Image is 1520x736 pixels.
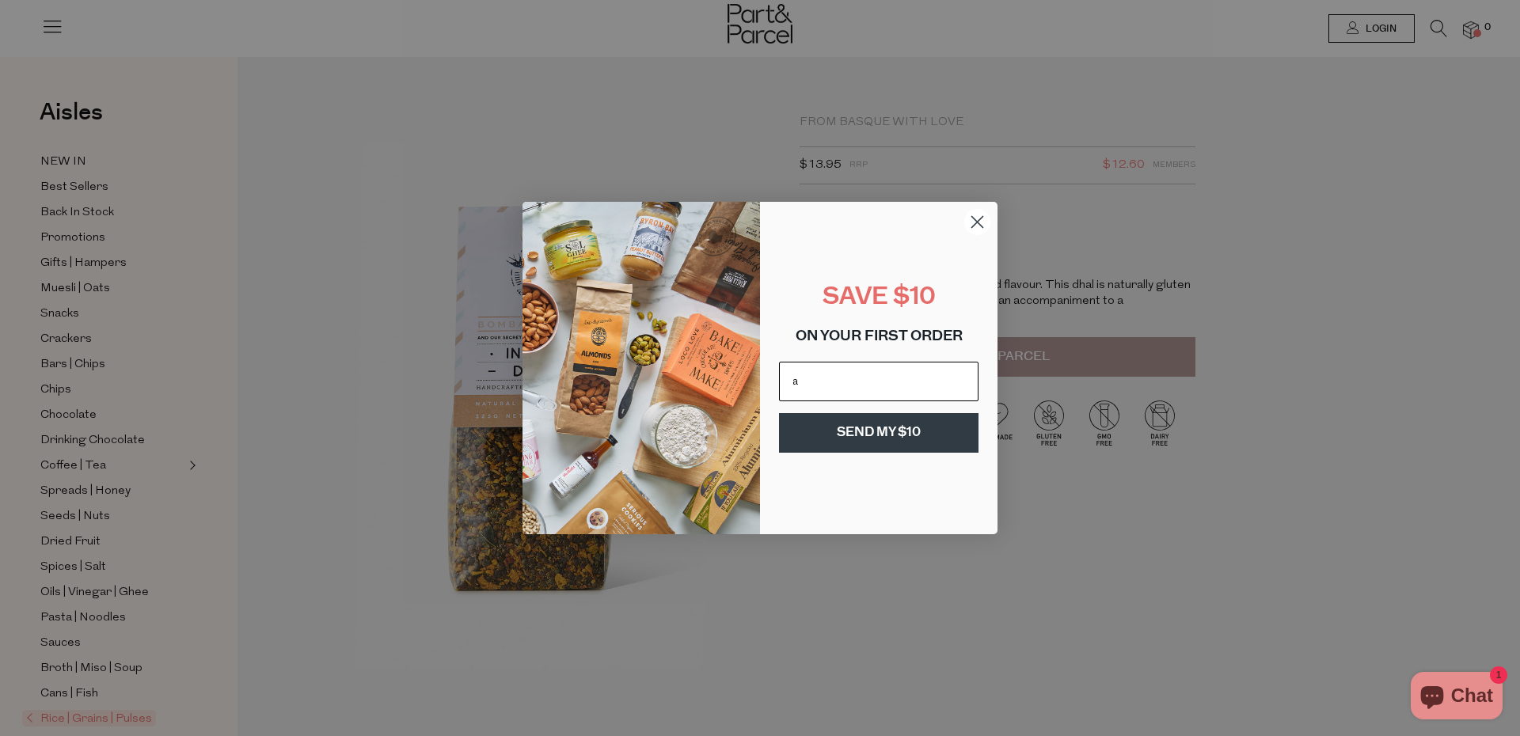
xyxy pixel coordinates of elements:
span: ON YOUR FIRST ORDER [796,330,963,344]
button: Close dialog [963,208,991,236]
input: Email [779,362,978,401]
inbox-online-store-chat: Shopify online store chat [1406,672,1507,723]
span: SAVE $10 [823,286,936,310]
img: 8150f546-27cf-4737-854f-2b4f1cdd6266.png [522,202,760,534]
button: SEND MY $10 [779,413,978,453]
